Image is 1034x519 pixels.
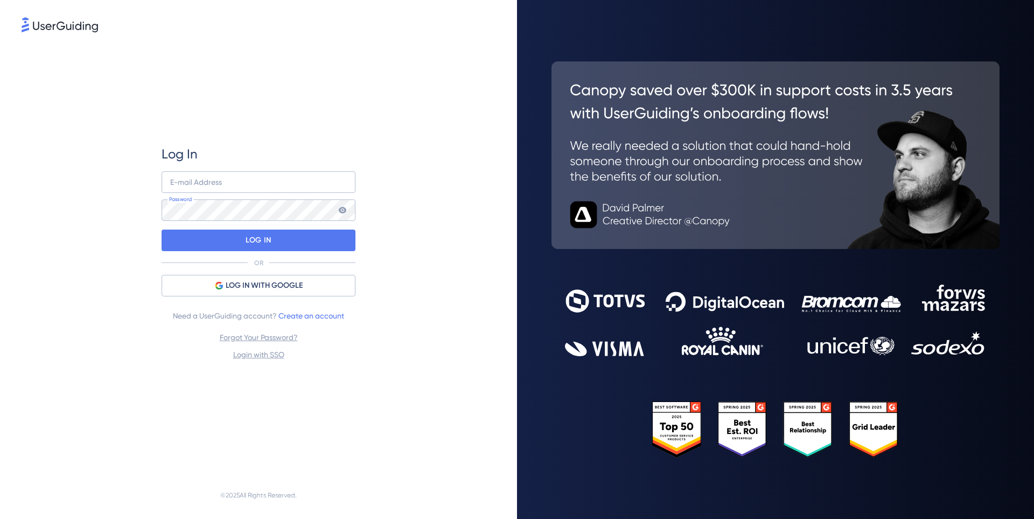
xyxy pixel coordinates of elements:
input: example@company.com [162,171,355,193]
img: 26c0aa7c25a843aed4baddd2b5e0fa68.svg [551,61,1000,249]
img: 25303e33045975176eb484905ab012ff.svg [652,402,899,458]
img: 9302ce2ac39453076f5bc0f2f2ca889b.svg [565,285,986,356]
img: 8faab4ba6bc7696a72372aa768b0286c.svg [22,17,98,32]
p: OR [254,259,263,267]
p: LOG IN [246,232,271,249]
span: Log In [162,146,198,163]
span: LOG IN WITH GOOGLE [226,279,303,292]
a: Login with SSO [233,350,284,359]
span: © 2025 All Rights Reserved. [220,489,297,502]
span: Need a UserGuiding account? [173,309,344,322]
a: Forgot Your Password? [220,333,298,342]
a: Create an account [278,312,344,320]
